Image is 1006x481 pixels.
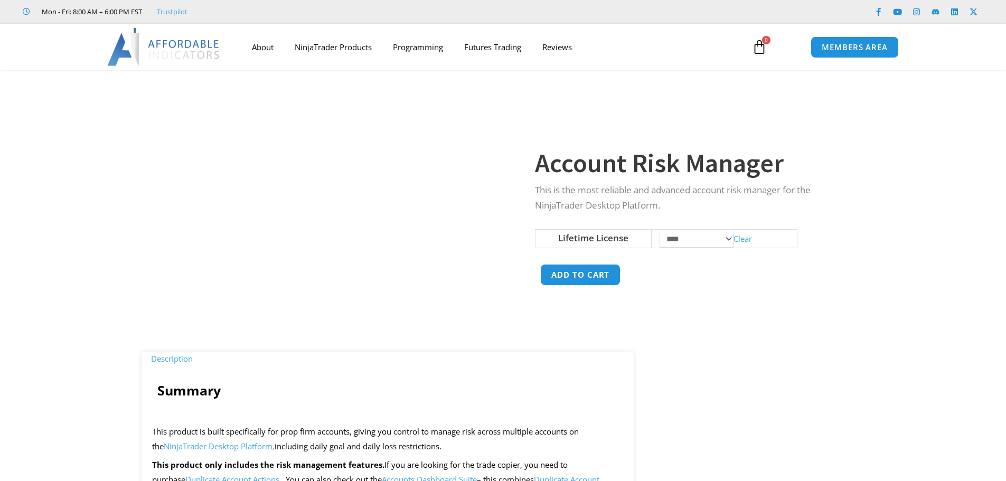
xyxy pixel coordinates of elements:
button: Add to cart [540,264,620,286]
p: This is the most reliable and advanced account risk manager for the NinjaTrader Desktop Platform. [535,183,843,213]
a: NinjaTrader Products [284,35,382,59]
a: Reviews [532,35,582,59]
h1: Account Risk Manager [535,145,843,182]
a: Trustpilot [157,5,187,18]
a: Programming [382,35,454,59]
a: Description [142,347,202,370]
h4: Summary [157,382,618,398]
a: Futures Trading [454,35,532,59]
a: 0 [736,32,783,62]
a: NinjaTrader Desktop Platform, [164,441,275,451]
a: About [241,35,284,59]
a: MEMBERS AREA [811,36,899,58]
strong: This product only includes the risk management features. [152,459,384,470]
span: MEMBERS AREA [822,43,888,51]
span: 0 [762,36,770,44]
span: Mon - Fri: 8:00 AM – 6:00 PM EST [39,5,142,18]
nav: Menu [241,35,740,59]
p: This product is built specifically for prop firm accounts, giving you control to manage risk acro... [152,425,624,454]
img: LogoAI | Affordable Indicators – NinjaTrader [107,28,221,66]
a: Clear options [734,233,752,243]
label: Lifetime License [558,232,628,244]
